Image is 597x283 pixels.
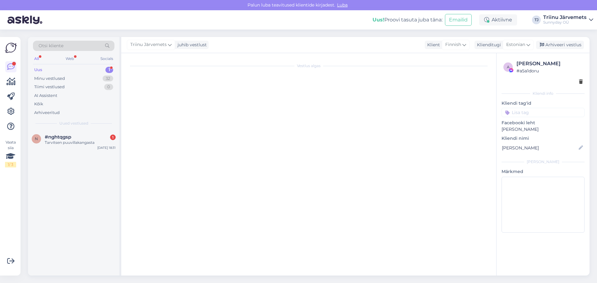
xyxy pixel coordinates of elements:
span: Luba [335,2,349,8]
div: [DATE] 18:31 [97,145,116,150]
div: 0 [104,84,113,90]
span: Estonian [506,41,525,48]
span: Finnish [445,41,461,48]
input: Lisa tag [502,108,585,117]
div: Vaata siia [5,139,16,167]
b: Uus! [373,17,384,23]
div: Uus [34,67,42,73]
div: Socials [99,55,114,63]
div: [PERSON_NAME] [502,159,585,165]
input: Lisa nimi [502,144,577,151]
p: Märkmed [502,168,585,175]
div: Tarvitsen puuvillakangasta [45,140,116,145]
div: Klienditugi [474,42,501,48]
div: [PERSON_NAME] [516,60,583,67]
div: Kliendi info [502,91,585,96]
div: TJ [532,16,541,24]
span: #nghtqgsp [45,134,71,140]
div: Arhiveeri vestlus [536,41,584,49]
a: Triinu JärvemetsSunnyday OÜ [543,15,593,25]
div: 1 [105,67,113,73]
div: Klient [425,42,440,48]
button: Emailid [445,14,472,26]
div: 1 [110,135,116,140]
span: a [507,65,510,69]
div: All [33,55,40,63]
div: Minu vestlused [34,75,65,82]
p: Kliendi tag'id [502,100,585,107]
div: Kõik [34,101,43,107]
div: Sunnyday OÜ [543,20,586,25]
span: Uued vestlused [59,121,88,126]
div: AI Assistent [34,93,57,99]
div: Web [64,55,75,63]
div: Aktiivne [479,14,517,25]
div: Proovi tasuta juba täna: [373,16,442,24]
div: Vestlus algas [127,63,490,69]
div: Arhiveeritud [34,110,60,116]
span: n [35,136,38,141]
div: # a5a1doru [516,67,583,74]
p: Facebooki leht [502,120,585,126]
span: Triinu Järvemets [130,41,167,48]
img: Askly Logo [5,42,17,54]
div: Tiimi vestlused [34,84,65,90]
p: Kliendi nimi [502,135,585,142]
div: 32 [103,75,113,82]
div: juhib vestlust [175,42,207,48]
div: 1 / 3 [5,162,16,167]
p: [PERSON_NAME] [502,126,585,133]
span: Otsi kliente [39,43,63,49]
div: Triinu Järvemets [543,15,586,20]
